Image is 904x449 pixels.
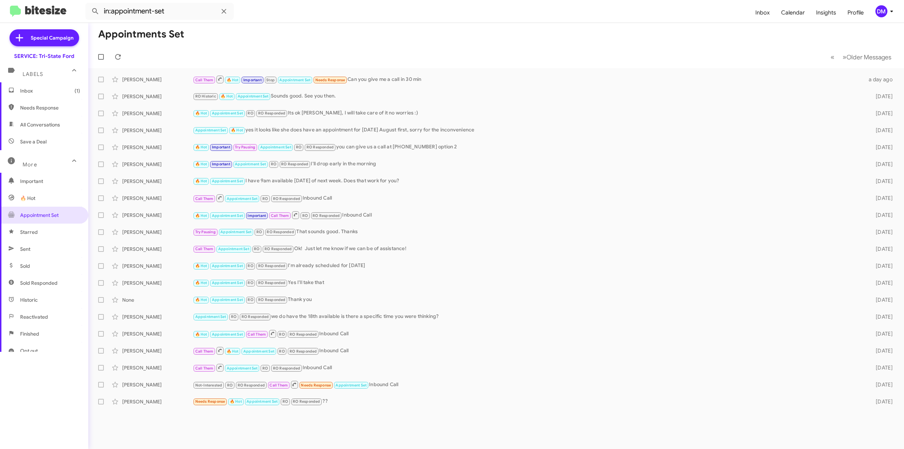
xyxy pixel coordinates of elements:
[122,161,193,168] div: [PERSON_NAME]
[193,313,862,321] div: we do have the 18th available is there a specific time you were thinking?
[122,279,193,286] div: [PERSON_NAME]
[862,229,898,236] div: [DATE]
[290,332,317,337] span: RO Responded
[193,296,862,304] div: Thank you
[238,383,265,388] span: RO Responded
[195,399,225,404] span: Needs Response
[195,247,214,251] span: Call Them
[20,195,35,202] span: 🔥 Hot
[20,330,39,337] span: Finished
[122,398,193,405] div: [PERSON_NAME]
[227,196,258,201] span: Appointment Set
[193,92,862,100] div: Sounds good. See you then.
[231,128,243,132] span: 🔥 Hot
[195,314,226,319] span: Appointment Set
[195,128,226,132] span: Appointment Set
[282,399,288,404] span: RO
[193,397,862,406] div: ??
[862,381,898,388] div: [DATE]
[235,145,255,149] span: Try Pausing
[20,178,80,185] span: Important
[221,94,233,99] span: 🔥 Hot
[122,330,193,337] div: [PERSON_NAME]
[827,50,896,64] nav: Page navigation example
[862,110,898,117] div: [DATE]
[193,329,862,338] div: Inbound Call
[23,71,43,77] span: Labels
[193,262,862,270] div: I'm already scheduled for [DATE]
[231,314,237,319] span: RO
[14,53,74,60] div: SERVICE: Tri-State Ford
[842,2,869,23] a: Profile
[302,213,308,218] span: RO
[750,2,775,23] span: Inbox
[195,179,207,183] span: 🔥 Hot
[831,53,834,61] span: «
[212,179,243,183] span: Appointment Set
[227,349,239,354] span: 🔥 Hot
[195,332,207,337] span: 🔥 Hot
[195,213,207,218] span: 🔥 Hot
[122,296,193,303] div: None
[262,366,268,371] span: RO
[20,347,38,354] span: Opt out
[193,126,862,134] div: yes it looks like she does have an appointment for [DATE] August first, sorry for the inconvenience
[193,346,862,355] div: Inbound Call
[195,280,207,285] span: 🔥 Hot
[23,161,37,168] span: More
[862,262,898,270] div: [DATE]
[271,162,276,166] span: RO
[862,296,898,303] div: [DATE]
[122,144,193,151] div: [PERSON_NAME]
[195,111,207,116] span: 🔥 Hot
[862,212,898,219] div: [DATE]
[862,161,898,168] div: [DATE]
[862,330,898,337] div: [DATE]
[775,2,810,23] a: Calendar
[20,138,47,145] span: Save a Deal
[20,313,48,320] span: Reactivated
[248,213,266,218] span: Important
[862,178,898,185] div: [DATE]
[122,93,193,100] div: [PERSON_NAME]
[875,5,887,17] div: DM
[193,177,862,185] div: I have 9am available [DATE] of next week. Does that work for you?
[122,76,193,83] div: [PERSON_NAME]
[230,399,242,404] span: 🔥 Hot
[20,121,60,128] span: All Conversations
[195,297,207,302] span: 🔥 Hot
[212,145,230,149] span: Important
[122,212,193,219] div: [PERSON_NAME]
[256,230,262,234] span: RO
[243,78,262,82] span: Important
[122,178,193,185] div: [PERSON_NAME]
[296,145,302,149] span: RO
[220,230,251,234] span: Appointment Set
[227,78,239,82] span: 🔥 Hot
[195,162,207,166] span: 🔥 Hot
[810,2,842,23] a: Insights
[301,383,331,388] span: Needs Response
[195,383,222,388] span: Not-Interested
[279,349,285,354] span: RO
[264,247,292,251] span: RO Responded
[248,264,253,268] span: RO
[238,94,269,99] span: Appointment Set
[193,143,862,151] div: you can give us a call at [PHONE_NUMBER] option 2
[122,127,193,134] div: [PERSON_NAME]
[862,364,898,371] div: [DATE]
[75,87,80,94] span: (1)
[271,213,289,218] span: Call Them
[195,196,214,201] span: Call Them
[273,196,300,201] span: RO Responded
[227,366,258,371] span: Appointment Set
[258,264,285,268] span: RO Responded
[212,162,230,166] span: Important
[20,262,30,270] span: Sold
[195,78,214,82] span: Call Them
[193,245,862,253] div: Ok! Just let me know if we can be of assistance!
[193,75,862,84] div: Can you give me a call in 30 min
